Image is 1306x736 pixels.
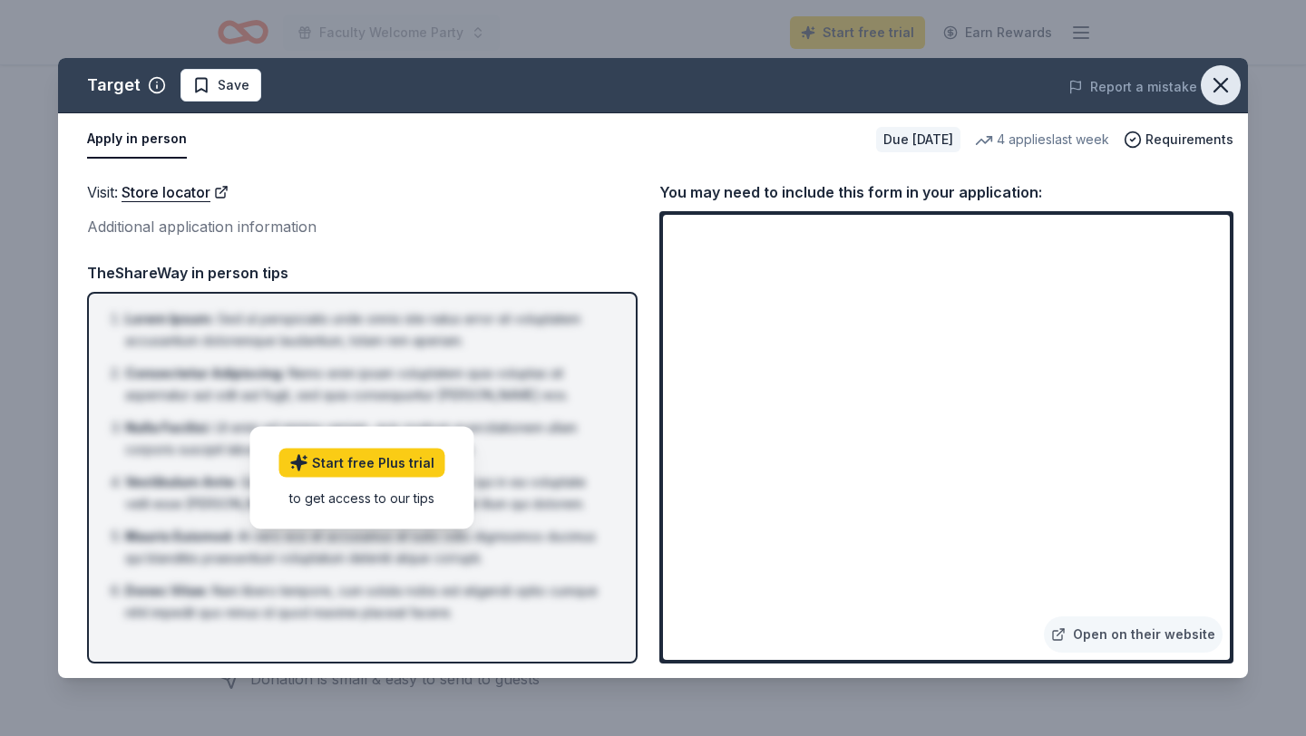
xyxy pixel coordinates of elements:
li: Sed ut perspiciatis unde omnis iste natus error sit voluptatem accusantium doloremque laudantium,... [125,308,610,352]
div: Target [87,71,141,100]
div: You may need to include this form in your application: [659,180,1233,204]
button: Report a mistake [1068,76,1197,98]
div: TheShareWay in person tips [87,261,638,285]
div: to get access to our tips [279,489,445,508]
span: Nulla Facilisi : [125,420,211,435]
span: Lorem Ipsum : [125,311,214,326]
li: At vero eos et accusamus et iusto odio dignissimos ducimus qui blanditiis praesentium voluptatum ... [125,526,610,569]
span: Save [218,74,249,96]
span: Requirements [1145,129,1233,150]
div: Additional application information [87,215,638,238]
span: Vestibulum Ante : [125,474,238,489]
a: Store locator [122,180,229,204]
button: Requirements [1124,129,1233,150]
span: Consectetur Adipiscing : [125,365,285,381]
a: Open on their website [1044,616,1223,653]
span: Donec Vitae : [125,583,209,598]
span: Mauris Euismod : [125,528,234,544]
li: Nemo enim ipsam voluptatem quia voluptas sit aspernatur aut odit aut fugit, sed quia consequuntur... [125,363,610,406]
button: Apply in person [87,121,187,159]
li: Nam libero tempore, cum soluta nobis est eligendi optio cumque nihil impedit quo minus id quod ma... [125,580,610,624]
button: Save [180,69,261,102]
li: Ut enim ad minima veniam, quis nostrum exercitationem ullam corporis suscipit laboriosam, nisi ut... [125,417,610,460]
li: Quis autem vel eum iure reprehenderit qui in ea voluptate velit esse [PERSON_NAME] nihil molestia... [125,471,610,515]
a: Start free Plus trial [279,449,445,478]
div: Visit : [87,180,638,204]
div: Due [DATE] [876,127,960,152]
div: 4 applies last week [975,129,1109,150]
